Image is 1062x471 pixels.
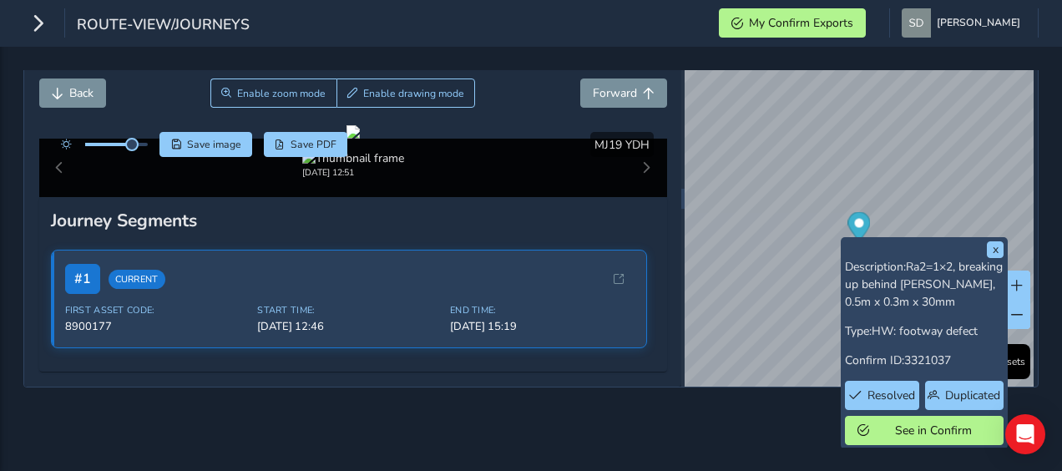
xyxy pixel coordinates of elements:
span: Save image [187,138,241,151]
button: Draw [336,78,476,108]
div: [DATE] 12:51 [302,166,404,179]
span: My Confirm Exports [749,15,853,31]
img: diamond-layout [902,8,931,38]
button: x [987,241,1004,258]
div: Journey Segments [51,209,655,232]
span: Enable drawing mode [363,87,464,100]
span: route-view/journeys [77,14,250,38]
span: [PERSON_NAME] [937,8,1020,38]
button: Save [159,132,252,157]
span: 8900177 [65,319,248,334]
button: Zoom [210,78,336,108]
p: Description: [845,258,1004,311]
span: Forward [593,85,637,101]
span: # 1 [65,264,100,294]
button: PDF [264,132,348,157]
span: MJ19 YDH [594,137,650,153]
div: Open Intercom Messenger [1005,414,1045,454]
button: Duplicated [925,381,1004,410]
canvas: Map [685,55,1034,446]
span: Enable zoom mode [237,87,326,100]
span: Start Time: [257,304,440,317]
span: Save PDF [291,138,336,151]
p: Confirm ID: [845,352,1004,369]
span: HW: footway defect [872,323,978,339]
button: Resolved [845,381,919,410]
span: Current [109,270,165,289]
p: Type: [845,322,1004,340]
span: First Asset Code: [65,304,248,317]
div: Map marker [848,212,871,246]
button: Forward [580,78,667,108]
span: [DATE] 12:46 [257,319,440,334]
button: [PERSON_NAME] [902,8,1026,38]
button: Back [39,78,106,108]
span: End Time: [450,304,633,317]
span: Ra2=1×2, breaking up behind [PERSON_NAME], 0.5m x 0.3m x 30mm [845,259,1003,310]
button: My Confirm Exports [719,8,866,38]
span: 3321037 [904,352,951,368]
img: Thumbnail frame [302,150,404,166]
span: [DATE] 15:19 [450,319,633,334]
span: Back [69,85,94,101]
